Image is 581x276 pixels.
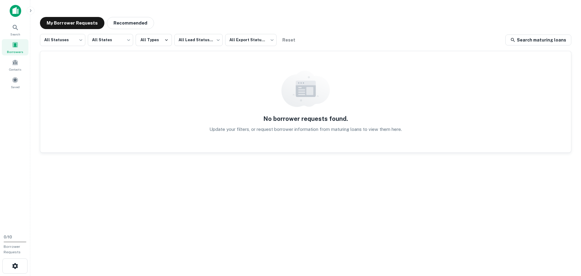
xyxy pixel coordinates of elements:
[40,32,85,48] div: All Statuses
[107,17,154,29] button: Recommended
[2,39,28,55] a: Borrowers
[263,114,348,123] h5: No borrower requests found.
[88,32,133,48] div: All States
[2,74,28,91] a: Saved
[4,244,21,254] span: Borrower Requests
[281,71,330,107] img: empty content
[40,17,104,29] button: My Borrower Requests
[2,57,28,73] a: Contacts
[11,85,20,89] span: Saved
[4,235,12,239] span: 0 / 10
[10,32,20,37] span: Search
[225,32,277,48] div: All Export Statuses
[136,34,172,46] button: All Types
[209,126,402,133] p: Update your filters, or request borrower information from maturing loans to view them here.
[10,5,21,17] img: capitalize-icon.png
[505,35,571,45] a: Search maturing loans
[9,67,21,72] span: Contacts
[2,22,28,38] a: Search
[7,49,23,54] span: Borrowers
[174,32,223,48] div: All Lead Statuses
[279,34,298,46] button: Reset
